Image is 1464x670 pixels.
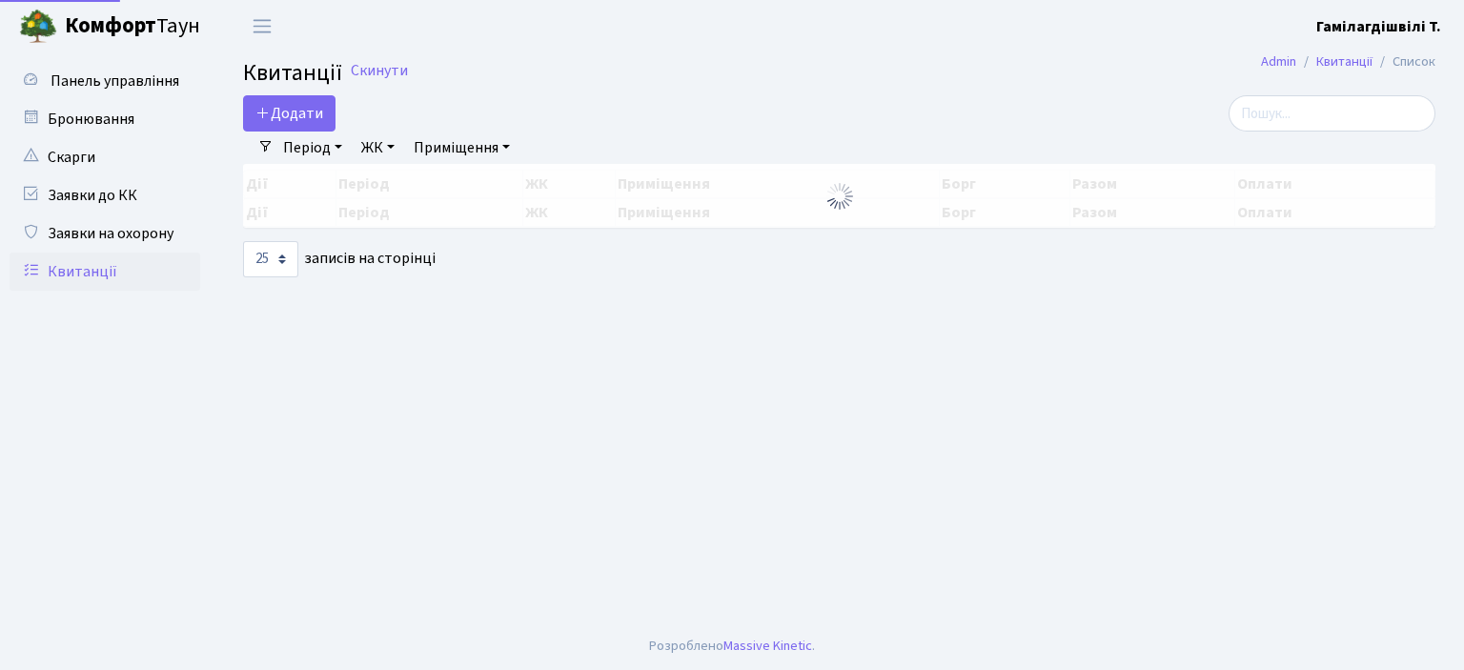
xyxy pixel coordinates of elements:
span: Квитанції [243,56,342,90]
a: Massive Kinetic [723,636,812,656]
button: Переключити навігацію [238,10,286,42]
a: Квитанції [10,253,200,291]
a: Скинути [351,62,408,80]
a: Скарги [10,138,200,176]
div: Розроблено . [649,636,815,657]
select: записів на сторінці [243,241,298,277]
a: Панель управління [10,62,200,100]
b: Гамілагдішвілі Т. [1316,16,1441,37]
nav: breadcrumb [1232,42,1464,82]
label: записів на сторінці [243,241,436,277]
li: Список [1372,51,1435,72]
a: ЖК [354,132,402,164]
a: Admin [1261,51,1296,71]
a: Квитанції [1316,51,1372,71]
a: Гамілагдішвілі Т. [1316,15,1441,38]
span: Таун [65,10,200,43]
img: Обробка... [824,181,855,212]
a: Приміщення [406,132,518,164]
a: Бронювання [10,100,200,138]
b: Комфорт [65,10,156,41]
span: Додати [255,103,323,124]
a: Заявки на охорону [10,214,200,253]
img: logo.png [19,8,57,46]
span: Панель управління [51,71,179,91]
a: Період [275,132,350,164]
a: Заявки до КК [10,176,200,214]
input: Пошук... [1229,95,1435,132]
a: Додати [243,95,335,132]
